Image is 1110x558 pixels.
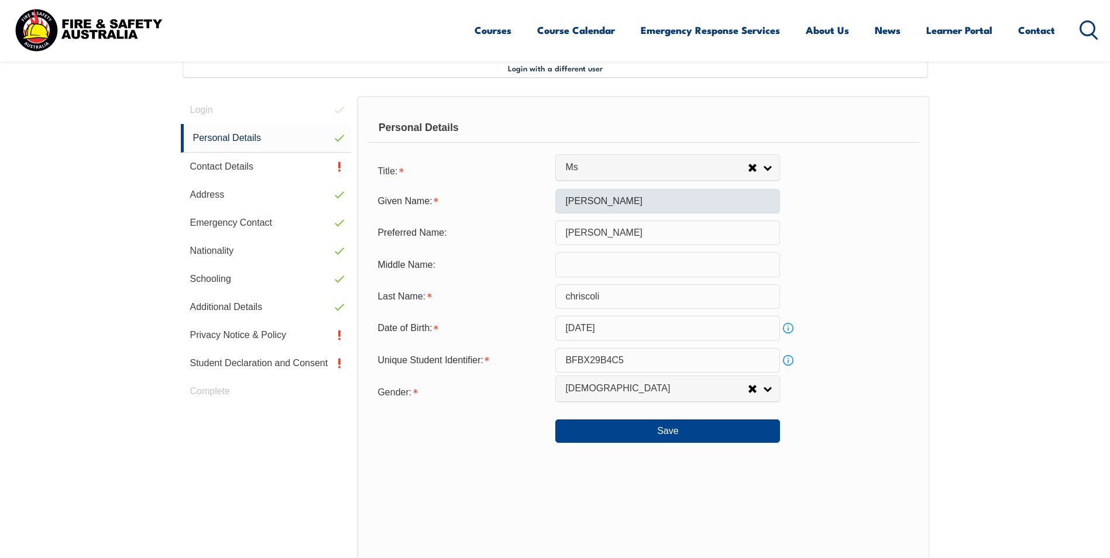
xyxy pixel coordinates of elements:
a: Contact [1018,15,1055,46]
div: Unique Student Identifier is required. [368,349,555,371]
a: Contact Details [181,153,352,181]
a: Additional Details [181,293,352,321]
a: Learner Portal [926,15,992,46]
button: Save [555,419,780,443]
div: Given Name is required. [368,190,555,212]
span: Gender: [377,387,411,397]
div: Last Name is required. [368,285,555,308]
a: Nationality [181,237,352,265]
span: [DEMOGRAPHIC_DATA] [565,383,748,395]
div: Title is required. [368,159,555,182]
div: Date of Birth is required. [368,317,555,339]
span: Ms [565,161,748,174]
input: Select Date... [555,316,780,340]
span: Login with a different user [508,63,603,73]
div: Middle Name: [368,253,555,275]
a: Student Declaration and Consent [181,349,352,377]
span: Title: [377,166,397,176]
a: Personal Details [181,124,352,153]
div: Personal Details [368,113,919,143]
input: 10 Characters no 1, 0, O or I [555,348,780,373]
div: Preferred Name: [368,222,555,244]
a: About Us [806,15,849,46]
a: Info [780,320,796,336]
a: Schooling [181,265,352,293]
a: Address [181,181,352,209]
a: Emergency Response Services [641,15,780,46]
a: Privacy Notice & Policy [181,321,352,349]
a: News [875,15,901,46]
a: Course Calendar [537,15,615,46]
a: Emergency Contact [181,209,352,237]
a: Courses [475,15,511,46]
div: Gender is required. [368,380,555,403]
a: Info [780,352,796,368]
